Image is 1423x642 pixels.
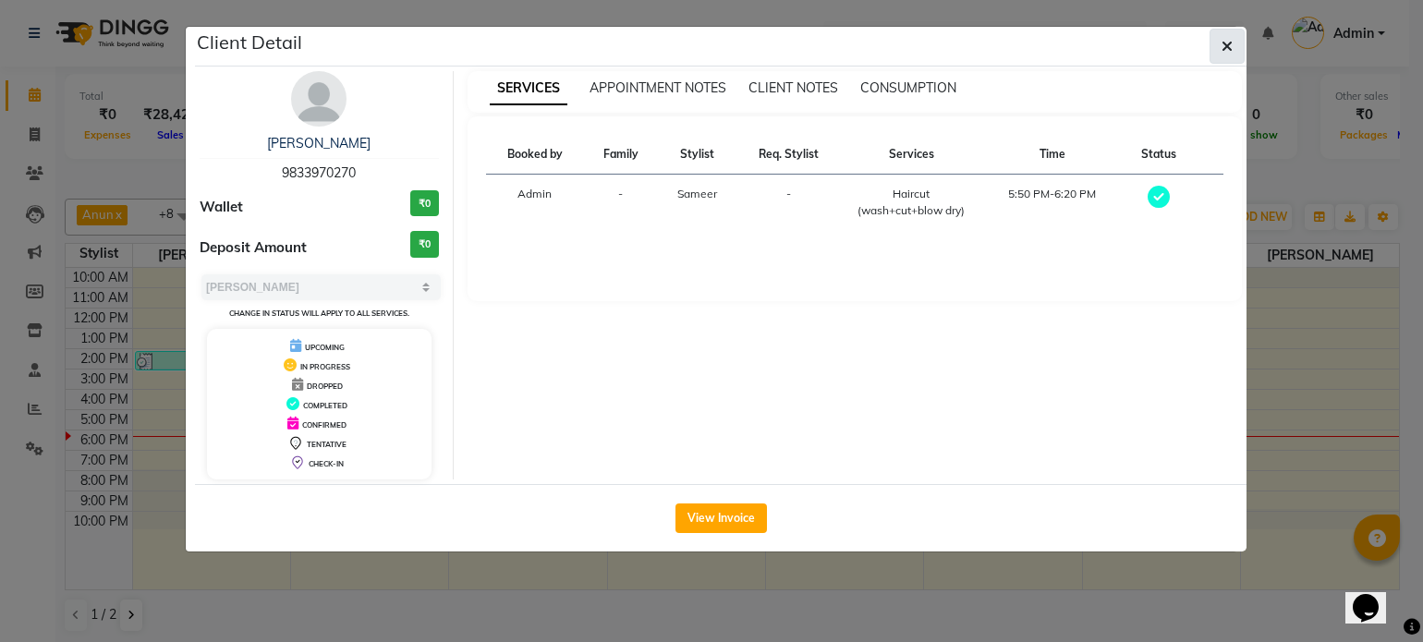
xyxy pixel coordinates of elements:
span: DROPPED [307,382,343,391]
h5: Client Detail [197,29,302,56]
span: COMPLETED [303,401,347,410]
a: [PERSON_NAME] [267,135,371,151]
span: TENTATIVE [307,440,347,449]
small: Change in status will apply to all services. [229,309,409,318]
iframe: chat widget [1345,568,1405,624]
span: Wallet [200,197,243,218]
span: APPOINTMENT NOTES [590,79,726,96]
span: UPCOMING [305,343,345,352]
th: Booked by [486,135,585,175]
th: Time [982,135,1123,175]
span: Sameer [677,187,717,200]
button: View Invoice [675,503,767,533]
h3: ₹0 [410,190,439,217]
td: 5:50 PM-6:20 PM [982,175,1123,231]
td: - [584,175,657,231]
td: - [736,175,841,231]
span: IN PROGRESS [300,362,350,371]
span: Deposit Amount [200,237,307,259]
th: Req. Stylist [736,135,841,175]
div: Haircut (wash+cut+blow dry) [852,186,971,219]
span: CHECK-IN [309,459,344,468]
h3: ₹0 [410,231,439,258]
th: Services [841,135,982,175]
th: Family [584,135,657,175]
img: avatar [291,71,347,127]
span: 9833970270 [282,164,356,181]
td: Admin [486,175,585,231]
span: CONSUMPTION [860,79,956,96]
th: Stylist [657,135,736,175]
span: SERVICES [490,72,567,105]
th: Status [1122,135,1195,175]
span: CONFIRMED [302,420,347,430]
span: CLIENT NOTES [748,79,838,96]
